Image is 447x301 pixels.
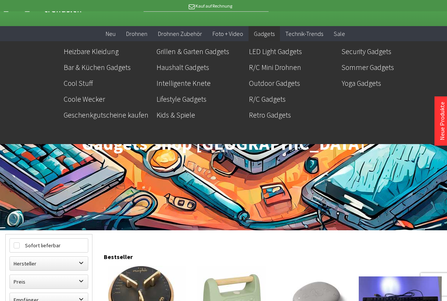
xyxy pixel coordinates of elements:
a: Lifestyle Gadgets [156,93,243,106]
span: Technik-Trends [285,30,323,37]
a: Sommer Gadgets [342,61,428,74]
span: Gadgets [254,30,275,37]
a: Kids & Spiele [156,109,243,121]
span: Sale [334,30,345,37]
a: Retro Gadgets [249,109,336,121]
a: Neue Produkte [438,102,446,140]
a: Neu [100,26,121,42]
a: Intelligente Knete [156,77,243,90]
a: Geschenkgutscheine kaufen [64,109,150,121]
a: Coole Wecker [64,93,150,106]
label: Preis [10,275,88,289]
a: Drohnen Zubehör [153,26,207,42]
a: R/C Mini Drohnen [249,61,336,74]
a: R/C Gadgets [249,93,336,106]
a: Gadgets [249,26,280,42]
a: Haushalt Gadgets [156,61,243,74]
span: Drohnen Zubehör [158,30,202,37]
a: Sale [328,26,350,42]
h1: Gadgets Shop [GEOGRAPHIC_DATA] [5,134,442,153]
a: Technik-Trends [280,26,328,42]
a: Foto + Video [207,26,249,42]
div: Bestseller [104,245,442,264]
a: Yoga Gadgets [342,77,428,90]
a: Drohnen [121,26,153,42]
a: Grillen & Garten Gadgets [156,45,243,58]
span: Drohnen [126,30,147,37]
a: Bar & Küchen Gadgets [64,61,150,74]
a: Heizbare Kleidung [64,45,150,58]
a: Cool Stuff [64,77,150,90]
span: Neu [106,30,116,37]
a: Outdoor Gadgets [249,77,336,90]
a: Security Gadgets [342,45,428,58]
label: Sofort lieferbar [10,239,88,252]
span: Foto + Video [213,30,243,37]
a: LED Light Gadgets [249,45,336,58]
label: Hersteller [10,257,88,270]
